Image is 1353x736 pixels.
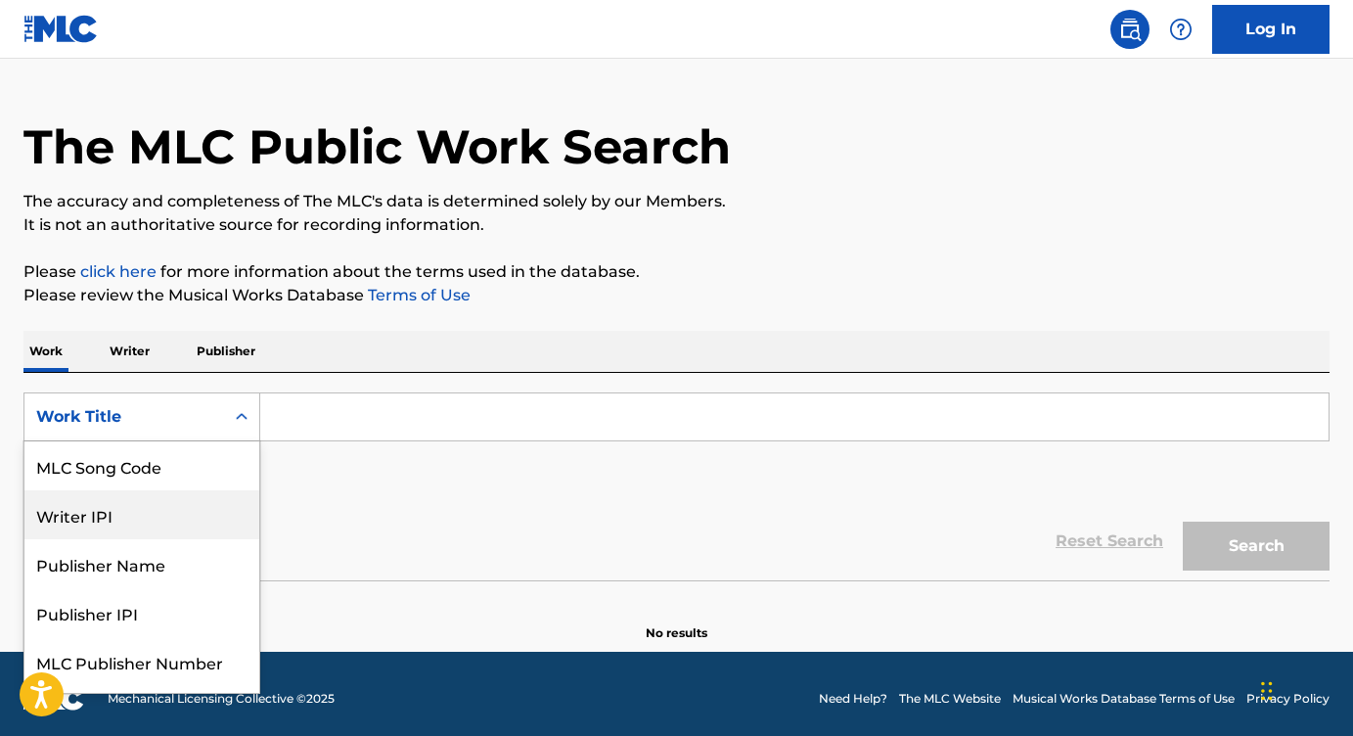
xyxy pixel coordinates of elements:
div: MLC Song Code [24,441,259,490]
p: No results [646,601,707,642]
div: Help [1161,10,1200,49]
div: Drag [1261,662,1273,720]
div: Publisher Name [24,539,259,588]
a: Public Search [1110,10,1150,49]
div: Publisher IPI [24,588,259,637]
a: The MLC Website [899,690,1001,708]
a: Musical Works Database Terms of Use [1013,690,1235,708]
p: Work [23,331,68,372]
a: Terms of Use [364,286,471,304]
a: Log In [1212,5,1330,54]
h1: The MLC Public Work Search [23,117,731,176]
img: search [1118,18,1142,41]
p: The accuracy and completeness of The MLC's data is determined solely by our Members. [23,190,1330,213]
p: Please for more information about the terms used in the database. [23,260,1330,284]
p: Publisher [191,331,261,372]
iframe: Chat Widget [1255,642,1353,736]
div: Work Title [24,686,259,735]
div: Writer IPI [24,490,259,539]
a: click here [80,262,157,281]
p: It is not an authoritative source for recording information. [23,213,1330,237]
p: Writer [104,331,156,372]
div: MLC Publisher Number [24,637,259,686]
img: help [1169,18,1193,41]
div: Work Title [36,405,212,429]
span: Mechanical Licensing Collective © 2025 [108,690,335,708]
a: Need Help? [819,690,887,708]
p: Please review the Musical Works Database [23,284,1330,307]
img: MLC Logo [23,15,99,43]
a: Privacy Policy [1246,690,1330,708]
form: Search Form [23,392,1330,580]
